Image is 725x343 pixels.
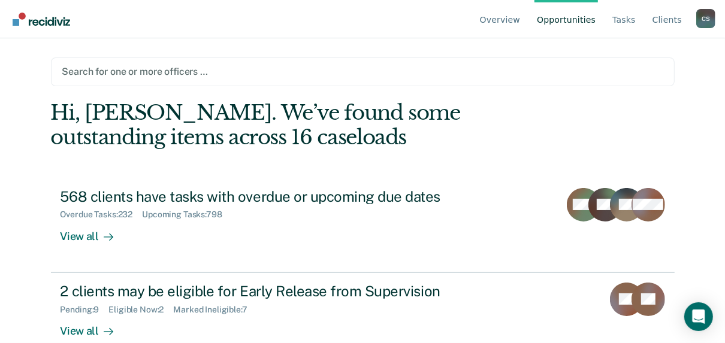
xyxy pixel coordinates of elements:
[61,210,143,220] div: Overdue Tasks : 232
[684,302,713,331] div: Open Intercom Messenger
[696,9,715,28] button: Profile dropdown button
[142,210,232,220] div: Upcoming Tasks : 798
[61,188,481,205] div: 568 clients have tasks with overdue or upcoming due dates
[51,178,675,272] a: 568 clients have tasks with overdue or upcoming due datesOverdue Tasks:232Upcoming Tasks:798View all
[696,9,715,28] div: C S
[61,283,481,300] div: 2 clients may be eligible for Early Release from Supervision
[61,305,109,315] div: Pending : 9
[51,101,550,150] div: Hi, [PERSON_NAME]. We’ve found some outstanding items across 16 caseloads
[173,305,256,315] div: Marked Ineligible : 7
[108,305,173,315] div: Eligible Now : 2
[13,13,70,26] img: Recidiviz
[61,220,128,243] div: View all
[61,314,128,338] div: View all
